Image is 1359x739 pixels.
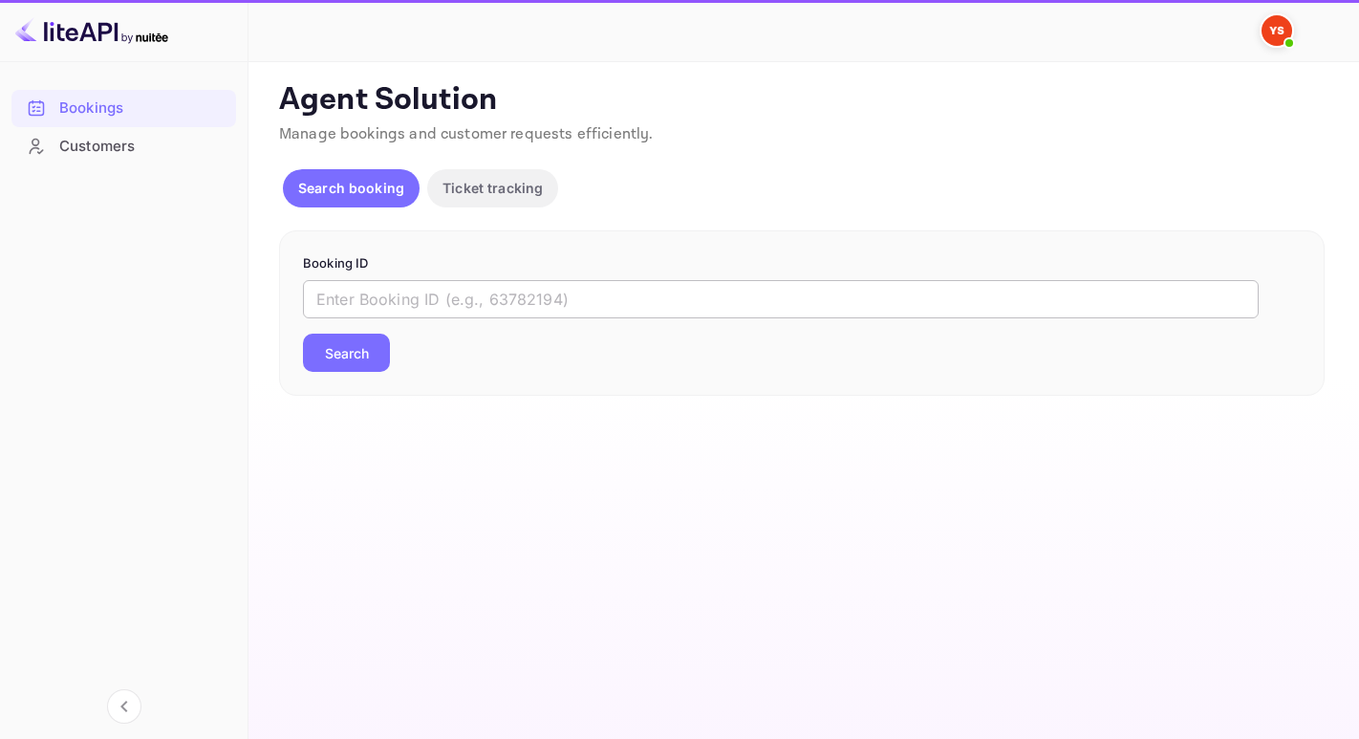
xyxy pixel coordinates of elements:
[11,128,236,163] a: Customers
[59,98,226,120] div: Bookings
[11,128,236,165] div: Customers
[1262,15,1292,46] img: Yandex Support
[303,254,1301,273] p: Booking ID
[442,178,543,198] p: Ticket tracking
[298,178,404,198] p: Search booking
[303,334,390,372] button: Search
[107,689,141,724] button: Collapse navigation
[59,136,226,158] div: Customers
[11,90,236,125] a: Bookings
[303,280,1259,318] input: Enter Booking ID (e.g., 63782194)
[15,15,168,46] img: LiteAPI logo
[279,124,654,144] span: Manage bookings and customer requests efficiently.
[279,81,1325,120] p: Agent Solution
[11,90,236,127] div: Bookings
